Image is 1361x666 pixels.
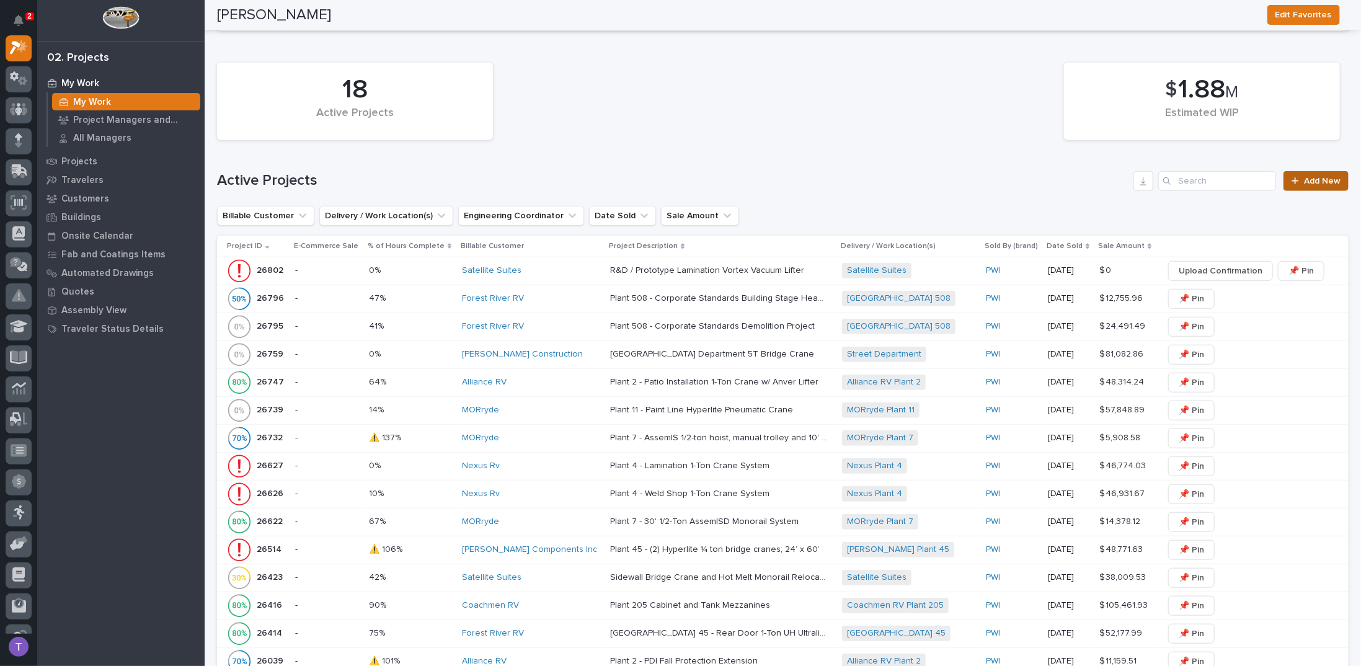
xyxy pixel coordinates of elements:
[217,619,1349,647] tr: 2641426414 -75%75% Forest River RV [GEOGRAPHIC_DATA] 45 - Rear Door 1-Ton UH Ultralite Bridge Cra...
[1099,347,1146,360] p: $ 81,082.86
[295,628,358,639] p: -
[37,189,205,208] a: Customers
[295,405,358,415] p: -
[1179,375,1204,390] span: 📌 Pin
[1179,347,1204,362] span: 📌 Pin
[1168,345,1215,365] button: 📌 Pin
[1168,596,1215,616] button: 📌 Pin
[6,634,32,660] button: users-avatar
[369,319,386,332] p: 41%
[1168,317,1215,337] button: 📌 Pin
[1099,402,1147,415] p: $ 57,848.89
[37,301,205,319] a: Assembly View
[1168,289,1215,309] button: 📌 Pin
[217,508,1349,536] tr: 2662226622 -67%67% MORryde Plant 7 - 30' 1/2-Ton AssemISD Monorail SystemPlant 7 - 30' 1/2-Ton As...
[841,239,936,253] p: Delivery / Work Location(s)
[985,239,1038,253] p: Sold By (brand)
[847,377,921,388] a: Alliance RV Plant 2
[257,626,285,639] p: 26414
[1048,293,1089,304] p: [DATE]
[217,6,331,24] h2: [PERSON_NAME]
[661,206,739,226] button: Sale Amount
[73,115,195,126] p: Project Managers and Engineers
[1048,517,1089,527] p: [DATE]
[1098,239,1145,253] p: Sale Amount
[257,319,286,332] p: 26795
[37,208,205,226] a: Buildings
[986,349,1000,360] a: PWI
[61,156,97,167] p: Projects
[217,564,1349,592] tr: 2642326423 -42%42% Satellite Suites Sidewall Bridge Crane and Hot Melt Monorail RelocationSidewal...
[610,430,830,443] p: Plant 7 - AssemIS 1/2-ton hoist, manual trolley and 10' buffer bar
[986,572,1000,583] a: PWI
[295,265,358,276] p: -
[37,152,205,171] a: Projects
[1168,373,1215,393] button: 📌 Pin
[217,592,1349,619] tr: 2641626416 -90%90% Coachmen RV Plant 205 Cabinet and Tank MezzaninesPlant 205 Cabinet and Tank Me...
[1048,433,1089,443] p: [DATE]
[1168,261,1273,281] button: Upload Confirmation
[462,433,499,443] a: MORryde
[48,129,205,146] a: All Managers
[217,452,1349,480] tr: 2662726627 -0%0% Nexus Rv Plant 4 - Lamination 1-Ton Crane SystemPlant 4 - Lamination 1-Ton Crane...
[610,402,796,415] p: Plant 11 - Paint Line Hyperlite Pneumatic Crane
[462,321,524,332] a: Forest River RV
[847,321,951,332] a: [GEOGRAPHIC_DATA] 508
[1168,512,1215,532] button: 📌 Pin
[227,239,262,253] p: Project ID
[462,544,597,555] a: [PERSON_NAME] Components Inc
[1168,540,1215,560] button: 📌 Pin
[462,461,500,471] a: Nexus Rv
[986,489,1000,499] a: PWI
[368,239,445,253] p: % of Hours Complete
[847,544,949,555] a: [PERSON_NAME] Plant 45
[610,486,772,499] p: Plant 4 - Weld Shop 1-Ton Crane System
[462,293,524,304] a: Forest River RV
[1168,568,1215,588] button: 📌 Pin
[847,433,913,443] a: MORryde Plant 7
[610,514,801,527] p: Plant 7 - 30' 1/2-Ton AssemISD Monorail System
[461,239,524,253] p: Billable Customer
[1048,349,1089,360] p: [DATE]
[1179,291,1204,306] span: 📌 Pin
[1099,598,1150,611] p: $ 105,461.93
[1179,459,1204,474] span: 📌 Pin
[462,265,521,276] a: Satellite Suites
[847,265,907,276] a: Satellite Suites
[610,542,822,555] p: Plant 45 - (2) Hyperlite ¼ ton bridge cranes; 24’ x 60’
[73,97,111,108] p: My Work
[462,600,519,611] a: Coachmen RV
[986,405,1000,415] a: PWI
[61,268,154,279] p: Automated Drawings
[1179,543,1204,557] span: 📌 Pin
[610,626,830,639] p: Forest River Plant 45 - Rear Door 1-Ton UH Ultralite Bridge Crane
[610,598,773,611] p: Plant 205 Cabinet and Tank Mezzanines
[1267,5,1340,25] button: Edit Favorites
[217,257,1349,285] tr: 2680226802 -0%0% Satellite Suites R&D / Prototype Lamination Vortex Vacuum LifterR&D / Prototype ...
[1099,570,1148,583] p: $ 38,009.53
[1179,431,1204,446] span: 📌 Pin
[1179,515,1204,530] span: 📌 Pin
[462,628,524,639] a: Forest River RV
[238,107,472,133] div: Active Projects
[1168,401,1215,420] button: 📌 Pin
[37,282,205,301] a: Quotes
[462,517,499,527] a: MORryde
[61,212,101,223] p: Buildings
[257,598,285,611] p: 26416
[217,368,1349,396] tr: 2674726747 -64%64% Alliance RV Plant 2 - Patio Installation 1-Ton Crane w/ Anver LifterPlant 2 - ...
[369,626,388,639] p: 75%
[1099,486,1147,499] p: $ 46,931.67
[369,458,383,471] p: 0%
[1179,626,1204,641] span: 📌 Pin
[1288,264,1314,278] span: 📌 Pin
[986,600,1000,611] a: PWI
[319,206,453,226] button: Delivery / Work Location(s)
[610,291,830,304] p: Plant 508 - Corporate Standards Building Stage Headers Installation
[257,542,284,555] p: 26514
[1283,171,1349,191] a: Add New
[986,293,1000,304] a: PWI
[847,405,915,415] a: MORryde Plant 11
[238,74,472,105] div: 18
[1048,321,1089,332] p: [DATE]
